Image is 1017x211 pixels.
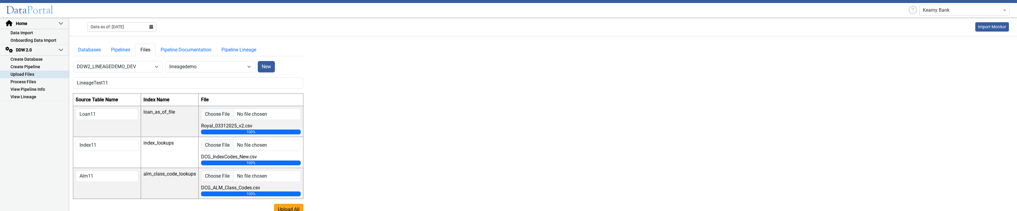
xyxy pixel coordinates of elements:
[73,77,303,89] input: Enter target table name
[27,4,53,17] span: Portal
[975,22,1009,32] a: This is available for Darling Employees only
[141,168,199,199] td: alm_class_code_lookups
[155,44,216,56] a: Pipeline Documentation
[906,5,919,16] div: Help
[76,109,138,120] input: Enter table name
[15,47,59,53] span: DDW 2.0
[76,139,138,151] input: Enter table name
[201,154,257,160] span: DCG_IndexCodes_New.csv
[201,185,260,191] span: DCG_ALM_Class_Codes.csv
[201,161,301,165] div: 100%
[135,44,155,56] a: Files
[919,5,1009,16] ng-select: Kearny Bank
[199,93,303,106] th: File
[73,93,141,106] th: Source Table Name
[141,137,199,168] td: index_lookups
[15,20,59,27] span: Home
[201,191,301,196] div: 100%
[106,44,135,56] a: Pipelines
[141,93,199,106] th: Index Name
[258,61,275,72] button: New
[6,4,27,17] span: Data
[216,44,261,56] a: Pipeline Lineage
[201,123,252,129] span: Royal_03312025_v2.csv
[91,24,124,30] span: Data as of: [DATE]
[76,170,138,182] input: Enter table name
[201,130,301,134] div: 100%
[73,44,106,56] a: Databases
[141,106,199,137] td: loan_as_of_file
